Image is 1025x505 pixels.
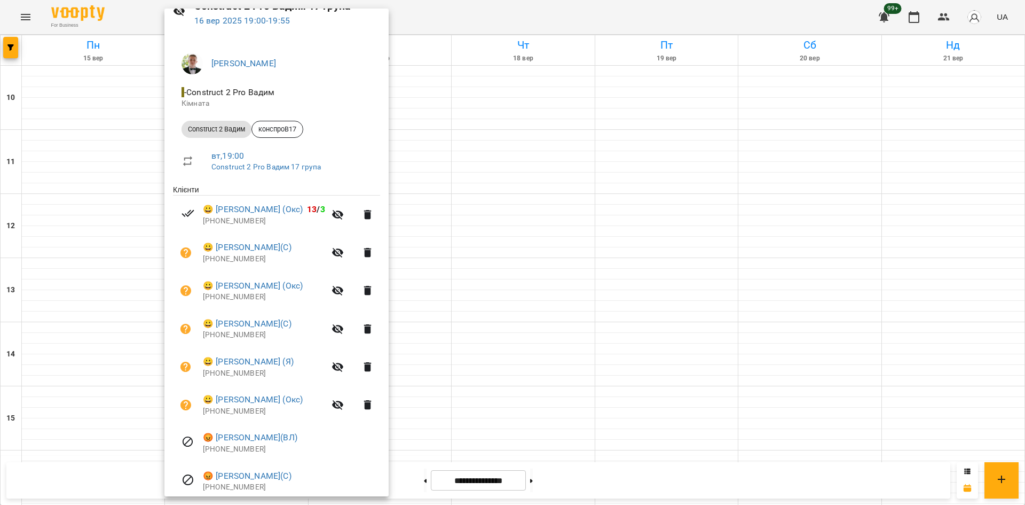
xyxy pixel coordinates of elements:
p: [PHONE_NUMBER] [203,254,325,265]
span: Construct 2 Вадим [182,125,251,134]
span: 3 [320,204,325,214]
p: [PHONE_NUMBER] [203,482,380,493]
img: a36e7c9154db554d8e2cc68f12717264.jpg [182,53,203,74]
button: Візит ще не сплачено. Додати оплату? [173,278,199,304]
p: [PHONE_NUMBER] [203,406,325,417]
a: вт , 19:00 [211,151,244,161]
a: [PERSON_NAME] [211,58,276,68]
button: Візит ще не сплачено. Додати оплату? [173,354,199,380]
button: Візит ще не сплачено. Додати оплату? [173,240,199,266]
p: [PHONE_NUMBER] [203,368,325,379]
div: конспроВ17 [251,121,303,138]
a: 😡 [PERSON_NAME](ВЛ) [203,431,297,444]
p: [PHONE_NUMBER] [203,216,325,227]
span: конспроВ17 [252,125,303,134]
svg: Візит сплачено [182,207,194,220]
a: 😀 [PERSON_NAME](С) [203,317,291,330]
a: Construct 2 Pro Вадим 17 група [211,162,321,171]
span: - Construct 2 Pro Вадим [182,87,277,97]
svg: Візит скасовано [182,473,194,486]
a: 😀 [PERSON_NAME] (Окс) [203,393,303,406]
p: Кімната [182,98,372,109]
p: [PHONE_NUMBER] [203,292,325,302]
p: [PHONE_NUMBER] [203,444,380,455]
a: 😀 [PERSON_NAME](С) [203,241,291,254]
a: 😀 [PERSON_NAME] (Окс) [203,203,303,216]
svg: Візит скасовано [182,436,194,448]
p: [PHONE_NUMBER] [203,330,325,340]
a: 😀 [PERSON_NAME] (Окс) [203,279,303,292]
a: 16 вер 2025 19:00-19:55 [194,15,290,26]
button: Візит ще не сплачено. Додати оплату? [173,392,199,418]
span: 13 [307,204,317,214]
a: 😡 [PERSON_NAME](С) [203,470,291,483]
button: Візит ще не сплачено. Додати оплату? [173,316,199,342]
ul: Клієнти [173,184,380,504]
a: 😀 [PERSON_NAME] (Я) [203,355,294,368]
b: / [307,204,325,214]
